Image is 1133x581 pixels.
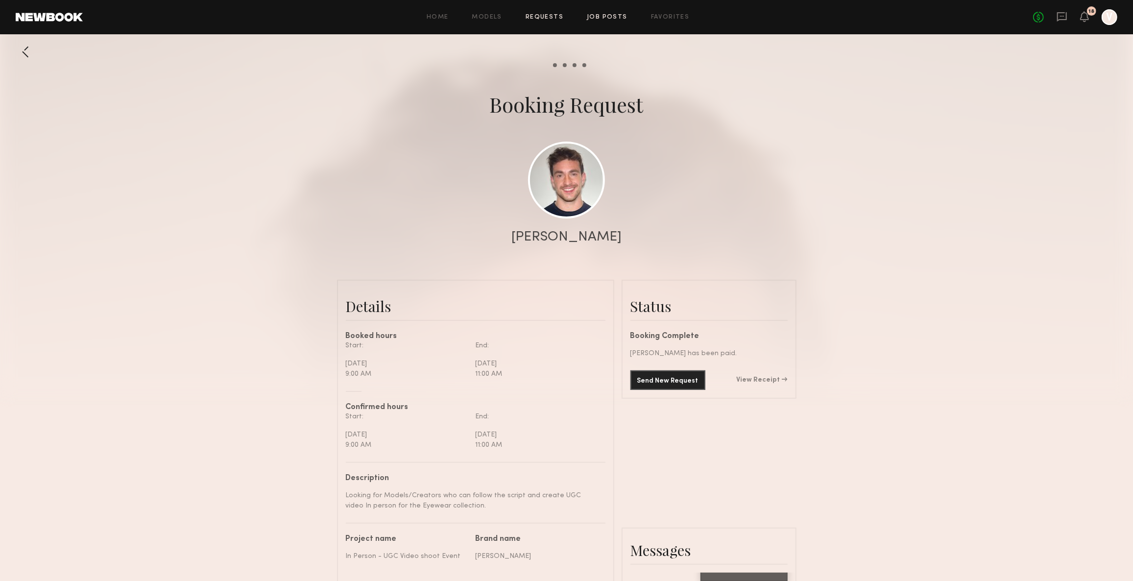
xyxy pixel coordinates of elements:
[346,296,605,316] div: Details
[476,359,598,369] div: [DATE]
[526,14,563,21] a: Requests
[346,430,468,440] div: [DATE]
[476,412,598,422] div: End:
[587,14,627,21] a: Job Posts
[630,540,788,560] div: Messages
[490,91,644,118] div: Booking Request
[476,535,598,543] div: Brand name
[346,412,468,422] div: Start:
[346,359,468,369] div: [DATE]
[630,370,705,390] button: Send New Request
[476,551,598,561] div: [PERSON_NAME]
[346,490,598,511] div: Looking for Models/Creators who can follow the script and create UGC video In person for the Eyew...
[737,377,788,384] a: View Receipt
[476,440,598,450] div: 11:00 AM
[1102,9,1117,25] a: V
[476,340,598,351] div: End:
[346,535,468,543] div: Project name
[346,333,605,340] div: Booked hours
[427,14,449,21] a: Home
[472,14,502,21] a: Models
[630,348,788,359] div: [PERSON_NAME] has been paid.
[630,296,788,316] div: Status
[476,430,598,440] div: [DATE]
[651,14,690,21] a: Favorites
[346,475,598,483] div: Description
[346,340,468,351] div: Start:
[346,404,605,412] div: Confirmed hours
[346,551,468,561] div: In Person - UGC Video shoot Event
[346,369,468,379] div: 9:00 AM
[1089,9,1095,14] div: 18
[476,369,598,379] div: 11:00 AM
[346,440,468,450] div: 9:00 AM
[511,230,622,244] div: [PERSON_NAME]
[630,333,788,340] div: Booking Complete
